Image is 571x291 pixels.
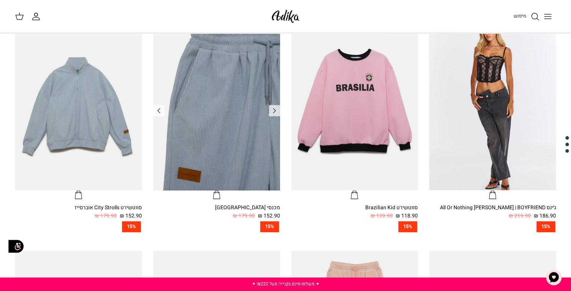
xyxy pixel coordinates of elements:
[269,105,280,116] a: Previous
[291,221,418,232] a: 15%
[153,204,280,212] div: מכנסי [GEOGRAPHIC_DATA]
[252,280,319,287] a: ✦ משלוח חינם בקנייה מעל ₪220 ✦
[122,221,141,232] span: 15%
[258,212,280,220] span: 152.90 ₪
[429,204,556,212] div: ג׳ינס All Or Nothing [PERSON_NAME] | BOYFRIEND
[32,12,44,21] a: החשבון שלי
[539,8,556,25] button: Toggle menu
[291,21,418,200] a: סווטשירט Brazilian Kid
[260,221,279,232] span: 15%
[15,221,142,232] a: 15%
[15,204,142,220] a: סווטשירט City Strolls אוברסייז 152.90 ₪ 179.90 ₪
[153,221,280,232] a: 15%
[429,221,556,232] a: 15%
[153,21,280,200] a: מכנסי טרנינג City strolls
[95,212,117,220] span: 179.90 ₪
[15,21,142,200] a: סווטשירט City Strolls אוברסייז
[153,105,164,116] a: Previous
[514,12,526,19] span: חיפוש
[15,204,142,212] div: סווטשירט City Strolls אוברסייז
[291,204,418,220] a: סווטשירט Brazilian Kid 118.90 ₪ 139.90 ₪
[153,204,280,220] a: מכנסי [GEOGRAPHIC_DATA] 152.90 ₪ 179.90 ₪
[270,7,301,25] img: Adika IL
[536,221,555,232] span: 15%
[542,266,565,289] button: צ'אט
[534,212,556,220] span: 186.90 ₪
[429,204,556,220] a: ג׳ינס All Or Nothing [PERSON_NAME] | BOYFRIEND 186.90 ₪ 219.90 ₪
[514,12,539,21] a: חיפוש
[291,204,418,212] div: סווטשירט Brazilian Kid
[396,212,418,220] span: 118.90 ₪
[233,212,255,220] span: 179.90 ₪
[371,212,393,220] span: 139.90 ₪
[509,212,531,220] span: 219.90 ₪
[6,236,26,256] img: accessibility_icon02.svg
[429,21,556,200] a: ג׳ינס All Or Nothing קריס-קרוס | BOYFRIEND
[398,221,417,232] span: 15%
[120,212,142,220] span: 152.90 ₪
